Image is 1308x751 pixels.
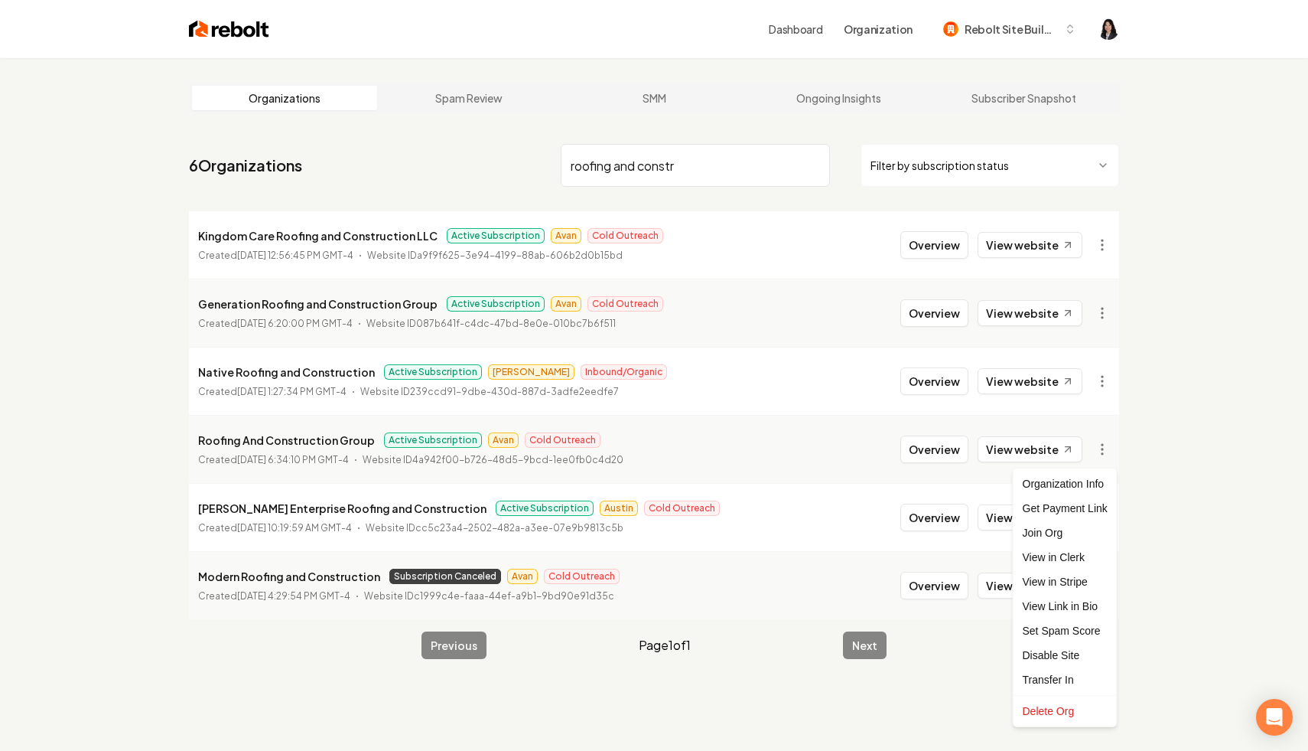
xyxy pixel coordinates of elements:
div: Delete Org [1017,699,1114,723]
div: Get Payment Link [1017,496,1114,521]
div: Transfer In [1017,668,1114,692]
div: Join Org [1017,521,1114,545]
a: View in Clerk [1017,545,1114,570]
div: Set Spam Score [1017,619,1114,643]
div: Organization Info [1017,472,1114,496]
a: View Link in Bio [1017,594,1114,619]
div: Disable Site [1017,643,1114,668]
a: View in Stripe [1017,570,1114,594]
